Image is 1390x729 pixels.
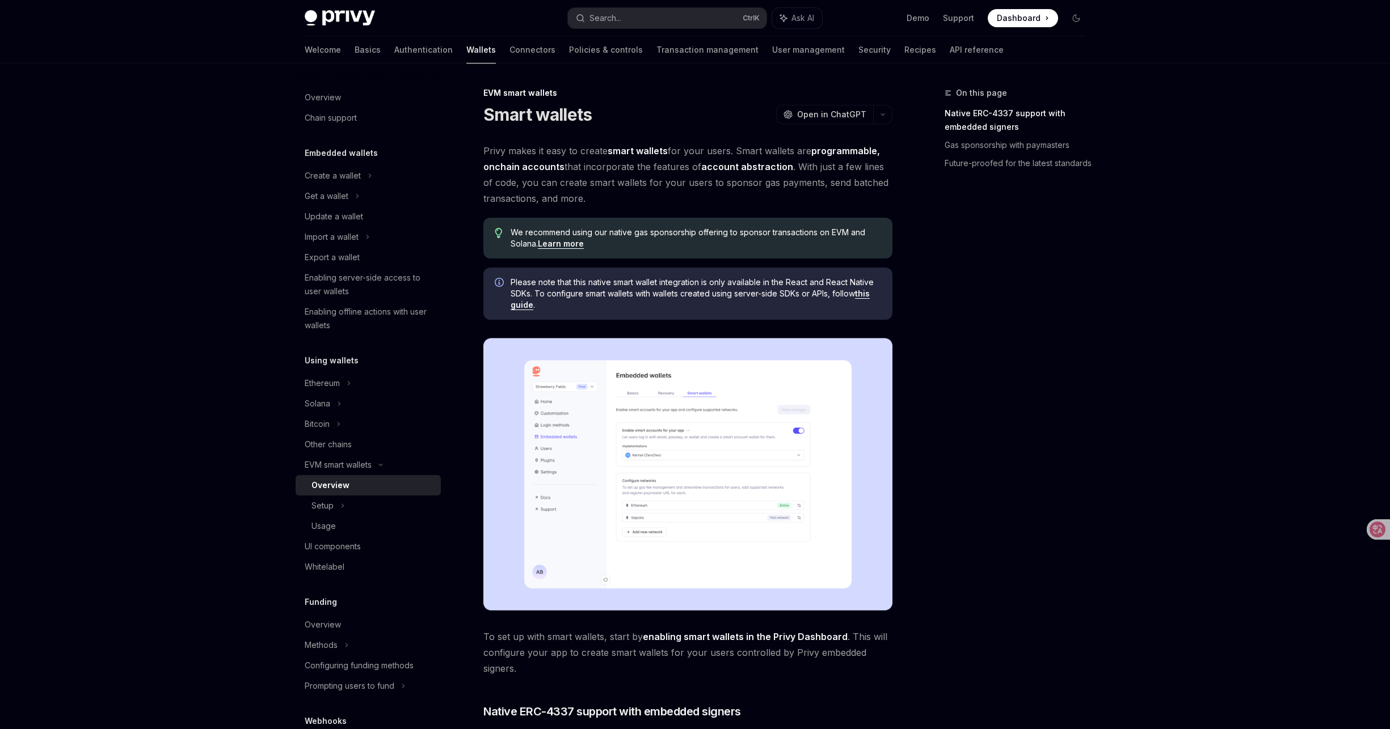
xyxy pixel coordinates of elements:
[945,136,1094,154] a: Gas sponsorship with paymasters
[589,11,621,25] div: Search...
[311,499,334,512] div: Setup
[311,478,349,492] div: Overview
[701,161,793,173] a: account abstraction
[643,631,848,643] a: enabling smart wallets in the Privy Dashboard
[305,659,414,672] div: Configuring funding methods
[956,86,1007,100] span: On this page
[483,87,892,99] div: EVM smart wallets
[305,271,434,298] div: Enabling server-side access to user wallets
[1067,9,1085,27] button: Toggle dark mode
[305,189,348,203] div: Get a wallet
[296,614,441,635] a: Overview
[296,302,441,336] a: Enabling offline actions with user wallets
[772,8,822,28] button: Ask AI
[296,475,441,495] a: Overview
[907,12,929,24] a: Demo
[296,268,441,302] a: Enabling server-side access to user wallets
[296,247,441,268] a: Export a wallet
[305,169,361,183] div: Create a wallet
[311,519,336,533] div: Usage
[538,239,584,249] a: Learn more
[568,8,766,28] button: Search...CtrlK
[305,714,347,728] h5: Webhooks
[305,595,337,609] h5: Funding
[945,154,1094,172] a: Future-proofed for the latest standards
[511,277,881,311] span: Please note that this native smart wallet integration is only available in the React and React Na...
[305,417,330,431] div: Bitcoin
[305,354,359,367] h5: Using wallets
[305,376,340,390] div: Ethereum
[296,108,441,128] a: Chain support
[495,278,506,289] svg: Info
[797,109,866,120] span: Open in ChatGPT
[296,557,441,577] a: Whitelabel
[466,36,496,63] a: Wallets
[355,36,381,63] a: Basics
[305,458,372,472] div: EVM smart wallets
[569,36,643,63] a: Policies & controls
[997,12,1041,24] span: Dashboard
[945,104,1094,136] a: Native ERC-4337 support with embedded signers
[305,305,434,332] div: Enabling offline actions with user wallets
[483,338,892,611] img: Sample enable smart wallets
[511,227,881,249] span: We recommend using our native gas sponsorship offering to sponsor transactions on EVM and Solana.
[943,12,974,24] a: Support
[296,655,441,676] a: Configuring funding methods
[305,10,375,26] img: dark logo
[296,206,441,227] a: Update a wallet
[305,540,361,553] div: UI components
[305,146,378,160] h5: Embedded wallets
[483,143,892,206] span: Privy makes it easy to create for your users. Smart wallets are that incorporate the features of ...
[950,36,1004,63] a: API reference
[656,36,759,63] a: Transaction management
[305,638,338,652] div: Methods
[772,36,845,63] a: User management
[495,228,503,238] svg: Tip
[791,12,814,24] span: Ask AI
[305,36,341,63] a: Welcome
[509,36,555,63] a: Connectors
[296,516,441,536] a: Usage
[305,679,394,693] div: Prompting users to fund
[394,36,453,63] a: Authentication
[483,104,592,125] h1: Smart wallets
[305,210,363,223] div: Update a wallet
[988,9,1058,27] a: Dashboard
[305,560,344,574] div: Whitelabel
[296,536,441,557] a: UI components
[305,397,330,410] div: Solana
[296,87,441,108] a: Overview
[305,438,352,451] div: Other chains
[608,145,668,156] strong: smart wallets
[305,91,341,104] div: Overview
[305,111,357,125] div: Chain support
[904,36,936,63] a: Recipes
[776,105,873,124] button: Open in ChatGPT
[305,618,341,631] div: Overview
[858,36,891,63] a: Security
[296,434,441,455] a: Other chains
[483,629,892,676] span: To set up with smart wallets, start by . This will configure your app to create smart wallets for...
[305,230,359,244] div: Import a wallet
[305,251,360,264] div: Export a wallet
[743,14,760,23] span: Ctrl K
[483,703,741,719] span: Native ERC-4337 support with embedded signers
